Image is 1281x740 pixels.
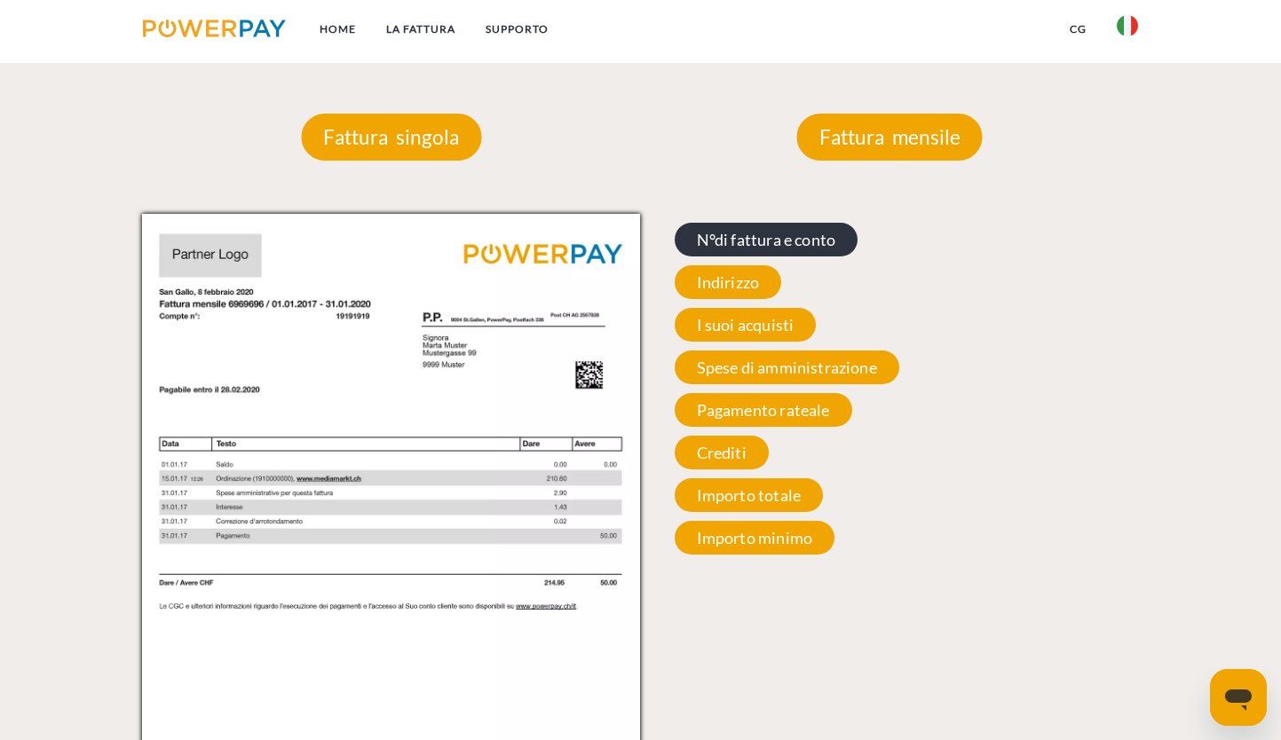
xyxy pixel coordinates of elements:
[1210,669,1267,726] iframe: Pulsante per aprire la finestra di messaggistica
[143,20,286,37] img: logo-powerpay.svg
[675,265,782,299] span: Indirizzo
[797,114,983,161] p: Fattura mensile
[301,114,481,161] p: Fattura singola
[675,478,824,512] span: Importo totale
[470,13,564,45] a: Supporto
[675,436,769,469] span: Crediti
[304,13,371,45] a: Home
[675,223,858,256] span: N°di fattura e conto
[1055,13,1102,45] a: CG
[675,350,899,384] span: Spese di amministrazione
[675,521,835,555] span: Importo minimo
[1117,15,1138,36] img: it
[675,393,852,427] span: Pagamento rateale
[675,308,817,342] span: I suoi acquisti
[371,13,470,45] a: LA FATTURA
